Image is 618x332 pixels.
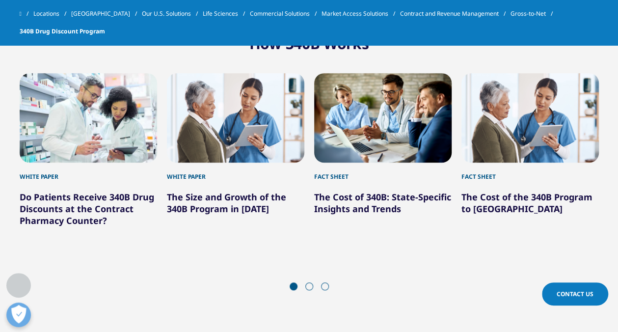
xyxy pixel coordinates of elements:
div: 3 / 12 [314,73,452,238]
div: 2 / 12 [167,73,304,238]
a: Contact Us [542,282,608,305]
a: Locations [33,5,71,23]
a: Our U.S. Solutions [142,5,203,23]
div: Next slide [333,283,346,292]
div: Previous slide [273,283,286,292]
a: The Cost of the 340B Program to [GEOGRAPHIC_DATA] [461,191,592,215]
a: Do Patients Receive 340B Drug Discounts at the Contract Pharmacy Counter? [20,191,154,226]
span: Contact Us [557,290,593,298]
span: 340B Drug Discount Program [20,23,105,40]
div: 1 / 12 [20,73,157,238]
a: Gross-to-Net [511,5,558,23]
a: Commercial Solutions [250,5,322,23]
div: White Paper [167,163,304,181]
a: The Cost of 340B: State-Specific Insights and Trends [314,191,451,215]
a: Contract and Revenue Management [400,5,511,23]
a: [GEOGRAPHIC_DATA] [71,5,142,23]
div: Fact Sheet [314,163,452,181]
a: Market Access Solutions [322,5,400,23]
a: The Size and Growth of the 340B Program in [DATE] [167,191,286,215]
div: White Paper [20,163,157,181]
a: Life Sciences [203,5,250,23]
div: Fact Sheet [461,163,599,181]
button: Open Preferences [6,303,31,327]
div: 4 / 12 [461,73,599,238]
